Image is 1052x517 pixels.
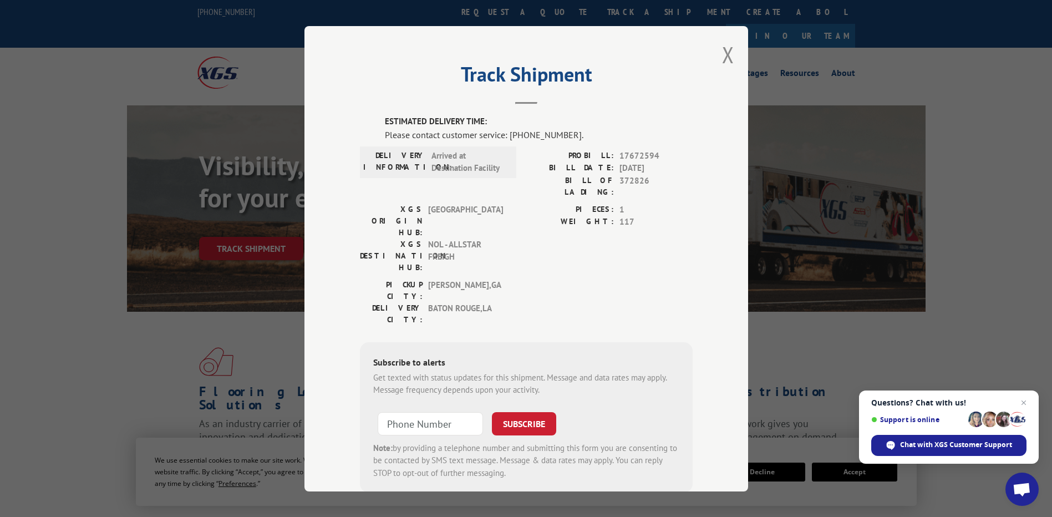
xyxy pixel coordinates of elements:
[871,398,1026,407] span: Questions? Chat with us!
[428,238,503,273] span: NOL - ALLSTAR FREIGH
[378,412,483,435] input: Phone Number
[385,128,693,141] div: Please contact customer service: [PHONE_NUMBER].
[428,302,503,325] span: BATON ROUGE , LA
[363,149,426,174] label: DELIVERY INFORMATION:
[526,216,614,229] label: WEIGHT:
[385,115,693,128] label: ESTIMATED DELIVERY TIME:
[428,203,503,238] span: [GEOGRAPHIC_DATA]
[428,278,503,302] span: [PERSON_NAME] , GA
[360,67,693,88] h2: Track Shipment
[526,149,614,162] label: PROBILL:
[373,371,679,396] div: Get texted with status updates for this shipment. Message and data rates may apply. Message frequ...
[360,203,423,238] label: XGS ORIGIN HUB:
[431,149,506,174] span: Arrived at Destination Facility
[1005,473,1039,506] div: Open chat
[619,203,693,216] span: 1
[1017,396,1030,409] span: Close chat
[900,440,1012,450] span: Chat with XGS Customer Support
[526,162,614,175] label: BILL DATE:
[373,442,393,453] strong: Note:
[526,174,614,197] label: BILL OF LADING:
[360,278,423,302] label: PICKUP CITY:
[871,415,964,424] span: Support is online
[871,435,1026,456] div: Chat with XGS Customer Support
[360,302,423,325] label: DELIVERY CITY:
[619,174,693,197] span: 372826
[619,162,693,175] span: [DATE]
[360,238,423,273] label: XGS DESTINATION HUB:
[492,412,556,435] button: SUBSCRIBE
[619,149,693,162] span: 17672594
[722,40,734,69] button: Close modal
[526,203,614,216] label: PIECES:
[373,442,679,479] div: by providing a telephone number and submitting this form you are consenting to be contacted by SM...
[373,355,679,371] div: Subscribe to alerts
[619,216,693,229] span: 117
